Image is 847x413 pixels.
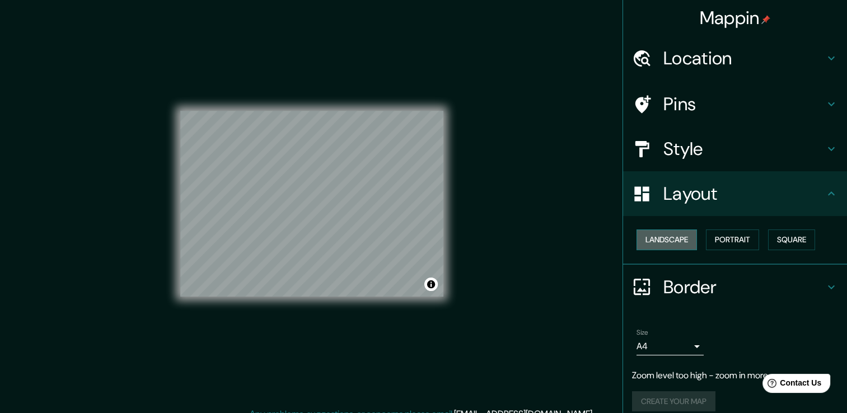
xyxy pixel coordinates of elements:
[623,265,847,309] div: Border
[623,126,847,171] div: Style
[663,47,825,69] h4: Location
[768,229,815,250] button: Square
[632,369,838,382] p: Zoom level too high - zoom in more
[623,171,847,216] div: Layout
[747,369,835,401] iframe: Help widget launcher
[180,111,443,297] canvas: Map
[761,15,770,24] img: pin-icon.png
[424,278,438,291] button: Toggle attribution
[623,82,847,126] div: Pins
[706,229,759,250] button: Portrait
[623,36,847,81] div: Location
[700,7,771,29] h4: Mappin
[663,276,825,298] h4: Border
[663,138,825,160] h4: Style
[637,229,697,250] button: Landscape
[637,327,648,337] label: Size
[663,182,825,205] h4: Layout
[637,337,704,355] div: A4
[663,93,825,115] h4: Pins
